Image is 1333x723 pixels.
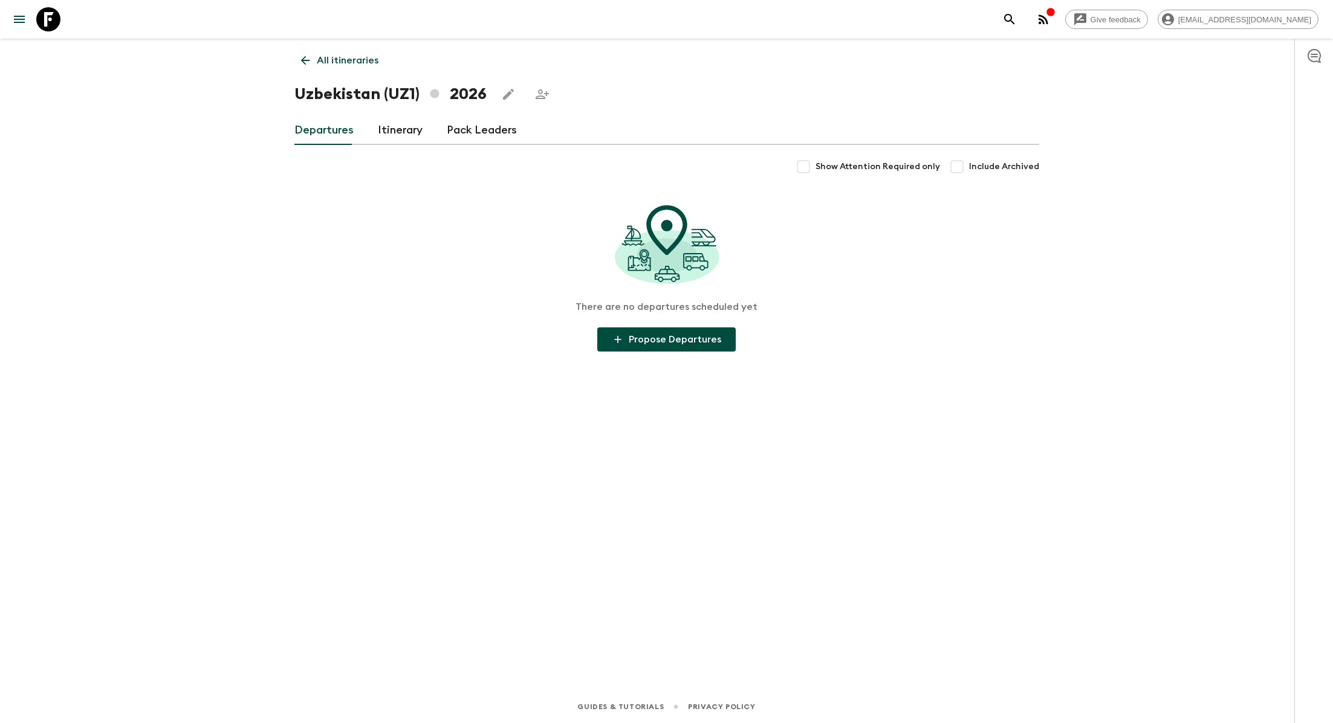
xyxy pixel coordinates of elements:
[576,301,757,313] p: There are no departures scheduled yet
[496,82,521,106] button: Edit this itinerary
[688,700,755,713] a: Privacy Policy
[1065,10,1148,29] a: Give feedback
[816,161,940,173] span: Show Attention Required only
[997,7,1022,31] button: search adventures
[597,327,736,352] button: Propose Departures
[1084,15,1147,24] span: Give feedback
[1158,10,1318,29] div: [EMAIL_ADDRESS][DOMAIN_NAME]
[577,700,664,713] a: Guides & Tutorials
[447,116,517,145] a: Pack Leaders
[294,116,354,145] a: Departures
[378,116,423,145] a: Itinerary
[969,161,1039,173] span: Include Archived
[294,82,487,106] h1: Uzbekistan (UZ1) 2026
[317,53,378,68] p: All itineraries
[294,48,385,72] a: All itineraries
[1172,15,1318,24] span: [EMAIL_ADDRESS][DOMAIN_NAME]
[7,7,31,31] button: menu
[530,82,554,106] span: Share this itinerary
